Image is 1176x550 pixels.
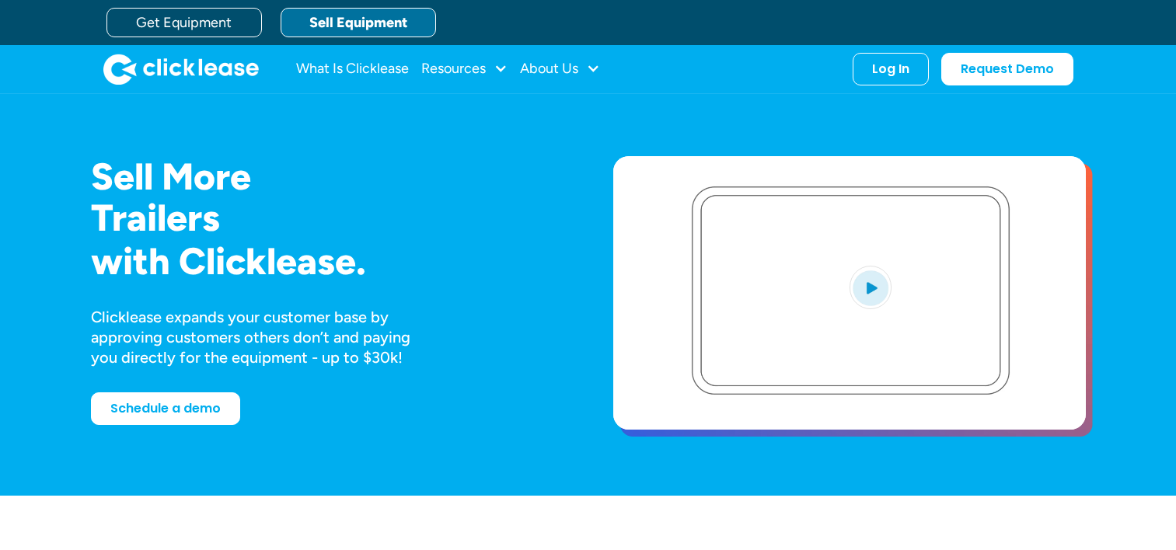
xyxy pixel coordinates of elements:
h1: with Clicklease. [91,241,564,282]
div: Log In [872,61,909,77]
a: What Is Clicklease [296,54,409,85]
h1: Trailers [91,197,564,238]
img: Blue play button logo on a light blue circular background [850,266,892,309]
a: Get Equipment [106,8,262,37]
div: Clicklease expands your customer base by approving customers others don’t and paying you directly... [91,307,439,367]
a: Sell Equipment [281,8,436,37]
a: Request Demo [941,53,1073,85]
h1: Sell More [91,156,564,197]
a: Schedule a demo [91,392,240,425]
img: Clicklease logo [103,54,259,85]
